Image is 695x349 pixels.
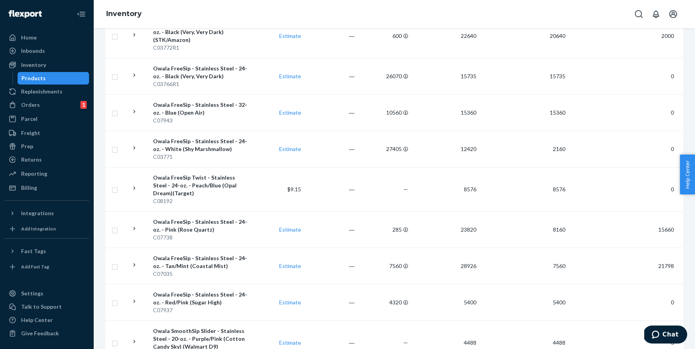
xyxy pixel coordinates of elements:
[5,300,89,313] button: Talk to Support
[106,9,142,18] a: Inventory
[21,142,33,150] div: Prep
[21,115,37,123] div: Parcel
[5,207,89,219] button: Integrations
[5,45,89,57] a: Inbounds
[458,146,479,152] span: 12420
[153,306,247,314] div: C07937
[655,226,677,233] span: 15660
[73,6,89,22] button: Close Navigation
[153,153,247,161] div: C03771
[21,209,54,217] div: Integrations
[668,299,677,306] span: 0
[304,211,358,248] td: ―
[665,6,681,22] button: Open account menu
[279,263,301,269] a: Estimate
[153,65,247,80] div: Owala FreeSip - Stainless Steel - 24-oz. - Black (Very, Very Dark)
[21,101,40,109] div: Orders
[358,14,411,58] td: 600
[18,72,89,85] a: Products
[100,3,148,25] ol: breadcrumbs
[21,329,59,337] div: Give Feedback
[550,226,568,233] span: 8160
[21,156,42,164] div: Returns
[304,14,358,58] td: ―
[631,6,647,22] button: Open Search Box
[5,31,89,44] a: Home
[21,303,62,311] div: Talk to Support
[153,174,247,197] div: Owala FreeSip Twist - Stainless Steel - 24-oz. - Peach/Blue (Opal Dream)(Target)
[279,73,301,79] a: Estimate
[655,263,677,269] span: 21798
[5,287,89,300] a: Settings
[648,6,664,22] button: Open notifications
[5,182,89,194] a: Billing
[358,94,411,131] td: 10560
[153,80,247,88] div: C03766R1
[403,186,408,192] span: —
[153,218,247,234] div: Owala FreeSip - Stainless Steel - 24-oz. - Pink (Rose Quartz)
[358,131,411,167] td: 27405
[21,184,37,192] div: Billing
[304,248,358,284] td: ―
[458,263,479,269] span: 28926
[21,74,46,82] div: Products
[5,167,89,180] a: Reporting
[547,32,568,39] span: 20640
[153,270,247,278] div: C07035
[461,299,479,306] span: 5400
[153,44,247,52] div: C03772R1
[304,58,358,94] td: ―
[153,291,247,306] div: Owala FreeSip - Stainless Steel - 24-oz. - Red/Pink (Sugar High)
[153,197,247,205] div: C08192
[21,316,53,324] div: Help Center
[5,223,89,235] a: Add Integration
[668,109,677,116] span: 0
[5,59,89,71] a: Inventory
[21,225,56,232] div: Add Integration
[21,263,49,270] div: Add Fast Tag
[5,261,89,273] a: Add Fast Tag
[458,73,479,79] span: 15735
[153,101,247,117] div: Owala FreeSip - Stainless Steel - 32-oz. - Blue (Open Air)
[279,32,301,39] a: Estimate
[403,339,408,346] span: —
[80,101,87,109] div: 1
[458,226,479,233] span: 23820
[358,211,411,248] td: 285
[153,254,247,270] div: Owala FreeSip - Stainless Steel - 24-oz. - Tan/Mint (Coastal Mist)
[21,129,40,137] div: Freight
[668,186,677,192] span: 0
[5,314,89,326] a: Help Center
[279,299,301,306] a: Estimate
[644,326,687,345] iframe: Opens a widget where you can chat to one of our agents
[21,47,45,55] div: Inbounds
[5,127,89,139] a: Freight
[304,131,358,167] td: ―
[279,339,301,346] a: Estimate
[5,113,89,125] a: Parcel
[547,109,568,116] span: 15360
[358,248,411,284] td: 7560
[5,245,89,257] button: Fast Tags
[21,290,43,297] div: Settings
[680,155,695,194] button: Help Center
[304,167,358,211] td: ―
[550,339,568,346] span: 4488
[550,146,568,152] span: 2160
[304,94,358,131] td: ―
[304,284,358,320] td: ―
[550,186,568,192] span: 8576
[153,234,247,241] div: C07738
[358,284,411,320] td: 4320
[550,263,568,269] span: 7560
[461,339,479,346] span: 4488
[153,117,247,124] div: C07943
[153,20,247,44] div: Owala FreeSip - Stainless Steel - 32-oz. - Black (Very, Very Dark) (STK/Amazon)
[279,226,301,233] a: Estimate
[658,32,677,39] span: 2000
[547,73,568,79] span: 15735
[21,247,46,255] div: Fast Tags
[279,146,301,152] a: Estimate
